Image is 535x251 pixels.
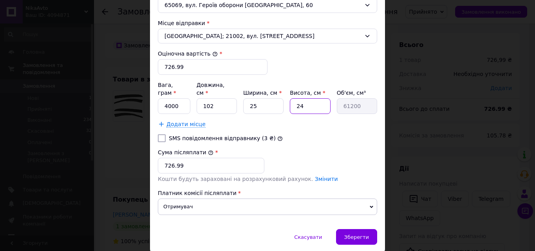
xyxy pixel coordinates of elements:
label: Ширина, см [243,90,282,96]
span: Кошти будуть зараховані на розрахунковий рахунок. [158,176,338,182]
a: Змінити [315,176,338,182]
label: Довжина, см [197,82,225,96]
label: SMS повідомлення відправнику (3 ₴) [169,135,276,141]
span: Отримувач [158,199,377,215]
span: Зберегти [344,234,369,240]
label: Сума післяплати [158,149,213,155]
label: Вага, грам [158,82,176,96]
span: [GEOGRAPHIC_DATA]; 21002, вул. [STREET_ADDRESS] [164,32,361,40]
span: Додати місце [166,121,206,128]
label: Висота, см [290,90,325,96]
div: Місце відправки [158,19,377,27]
div: Об'єм, см³ [337,89,377,97]
span: Платник комісії післяплати [158,190,237,196]
span: Скасувати [294,234,322,240]
label: Оціночна вартість [158,51,218,57]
